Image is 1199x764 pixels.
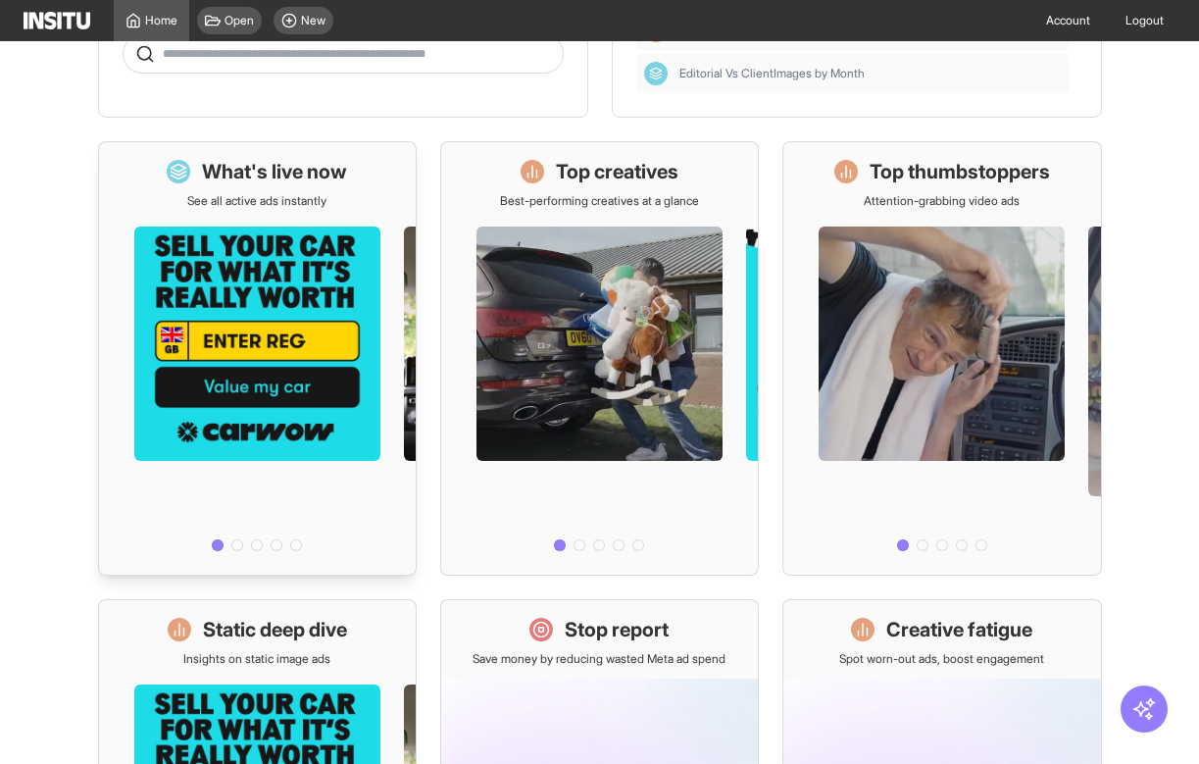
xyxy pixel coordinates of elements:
p: Best-performing creatives at a glance [500,193,699,209]
a: What's live nowSee all active ads instantly [98,141,417,576]
span: New [301,13,325,28]
h1: What's live now [202,158,347,185]
p: Attention-grabbing video ads [864,193,1020,209]
a: Top creativesBest-performing creatives at a glance [440,141,759,576]
h1: Top thumbstoppers [870,158,1050,185]
p: Insights on static image ads [183,651,330,667]
img: Logo [24,12,90,29]
span: Home [145,13,177,28]
span: Editorial Vs ClientImages by Month [679,66,1062,81]
p: See all active ads instantly [187,193,326,209]
h1: Static deep dive [203,616,347,643]
h1: Top creatives [556,158,678,185]
a: Top thumbstoppersAttention-grabbing video ads [782,141,1101,576]
div: Dashboard [644,62,668,85]
span: Open [225,13,254,28]
span: Editorial Vs ClientImages by Month [679,66,865,81]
